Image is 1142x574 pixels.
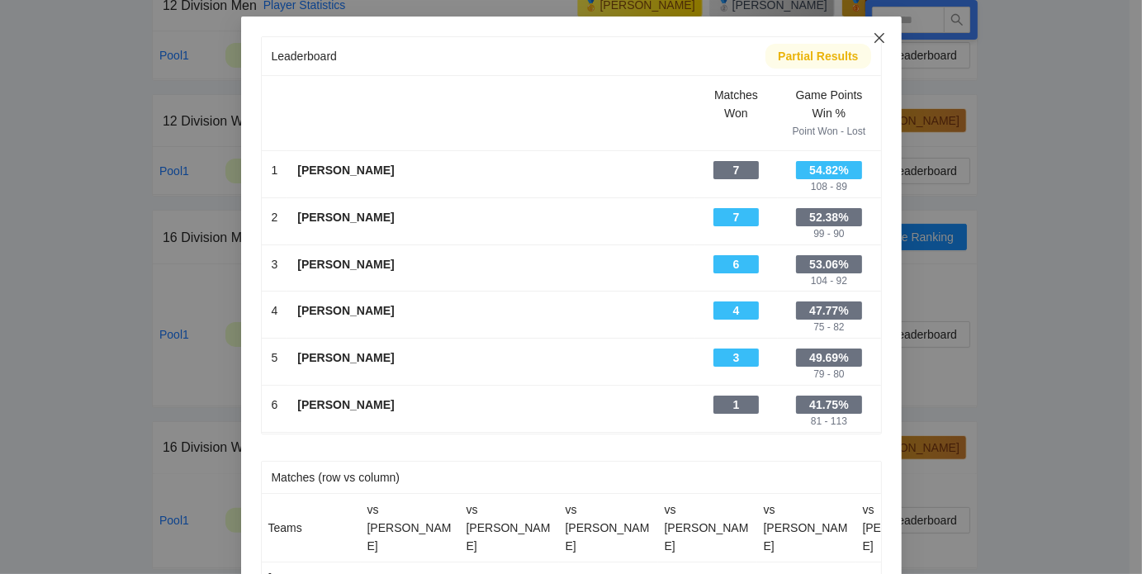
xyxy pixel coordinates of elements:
[788,124,871,140] div: Point Won - Lost
[272,414,278,429] div: -
[788,86,871,122] div: Game Points Win %
[713,396,759,414] div: 1
[873,31,886,45] span: close
[272,273,278,289] div: -
[713,208,759,226] div: 7
[297,258,394,271] b: [PERSON_NAME]
[272,396,278,414] div: 6
[297,226,685,242] div: -
[297,164,394,177] b: [PERSON_NAME]
[796,161,862,179] div: 54.82%
[735,226,738,242] div: -
[811,273,847,289] div: 104 - 92
[796,349,862,367] div: 49.69%
[735,320,738,335] div: -
[764,519,850,555] div: [PERSON_NAME]
[811,414,847,429] div: 81 - 113
[796,208,862,226] div: 52.38%
[713,255,759,273] div: 6
[813,367,844,382] div: 79 - 80
[272,161,278,179] div: 1
[764,500,850,519] div: vs
[272,255,278,273] div: 3
[811,179,847,195] div: 108 - 89
[297,414,685,429] div: -
[863,519,949,555] div: [PERSON_NAME]
[272,462,871,493] div: Matches (row vs column)
[272,301,278,320] div: 4
[467,519,552,555] div: [PERSON_NAME]
[297,179,685,195] div: -
[863,500,949,519] div: vs
[272,40,766,72] div: Leaderboard
[735,367,738,382] div: -
[566,519,652,555] div: [PERSON_NAME]
[566,500,652,519] div: vs
[367,500,453,519] div: vs
[796,255,862,273] div: 53.06%
[796,301,862,320] div: 47.77%
[796,396,862,414] div: 41.75%
[778,47,858,65] div: Partial Results
[713,349,759,367] div: 3
[813,226,844,242] div: 99 - 90
[297,398,394,411] b: [PERSON_NAME]
[705,86,768,122] div: Matches Won
[272,349,278,367] div: 5
[272,208,278,226] div: 2
[857,17,902,61] button: Close
[467,500,552,519] div: vs
[297,304,394,317] b: [PERSON_NAME]
[297,367,685,382] div: -
[297,320,685,335] div: -
[272,179,278,195] div: -
[665,519,751,555] div: [PERSON_NAME]
[735,273,738,289] div: -
[272,367,278,382] div: -
[735,179,738,195] div: -
[367,519,453,555] div: [PERSON_NAME]
[665,500,751,519] div: vs
[272,320,278,335] div: -
[735,414,738,429] div: -
[297,273,685,289] div: -
[297,211,394,224] b: [PERSON_NAME]
[813,320,844,335] div: 75 - 82
[268,519,354,537] div: Teams
[297,351,394,364] b: [PERSON_NAME]
[713,301,759,320] div: 4
[713,161,759,179] div: 7
[272,226,278,242] div: -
